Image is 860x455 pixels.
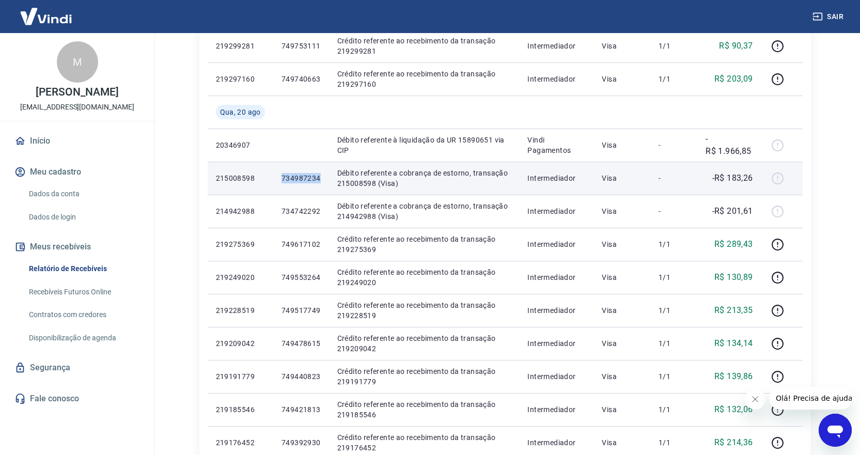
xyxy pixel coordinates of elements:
p: R$ 130,89 [714,271,753,284]
p: 219249020 [216,272,265,283]
p: Crédito referente ao recebimento da transação 219191779 [337,366,511,387]
p: Visa [602,173,642,183]
p: Crédito referente ao recebimento da transação 219297160 [337,69,511,89]
p: 20346907 [216,140,265,150]
p: 1/1 [659,338,689,349]
p: Crédito referente ao recebimento da transação 219228519 [337,300,511,321]
p: Crédito referente ao recebimento da transação 219249020 [337,267,511,288]
p: 219191779 [216,371,265,382]
p: Crédito referente ao recebimento da transação 219185546 [337,399,511,420]
p: Crédito referente ao recebimento da transação 219176452 [337,432,511,453]
p: Intermediador [527,338,585,349]
p: [PERSON_NAME] [36,87,118,98]
button: Meu cadastro [12,161,142,183]
p: - [659,206,689,216]
p: -R$ 183,26 [712,172,753,184]
p: 734742292 [282,206,321,216]
p: 219209042 [216,338,265,349]
p: Intermediador [527,206,585,216]
button: Meus recebíveis [12,236,142,258]
p: R$ 132,06 [714,403,753,416]
p: 219228519 [216,305,265,316]
p: Débito referente a cobrança de estorno, transação 214942988 (Visa) [337,201,511,222]
p: Crédito referente ao recebimento da transação 219275369 [337,234,511,255]
p: 749478615 [282,338,321,349]
span: Qua, 20 ago [220,107,261,117]
p: - [659,140,689,150]
p: Visa [602,404,642,415]
a: Segurança [12,356,142,379]
iframe: Botão para abrir a janela de mensagens [819,414,852,447]
p: 749753111 [282,41,321,51]
p: Vindi Pagamentos [527,135,585,155]
div: M [57,41,98,83]
p: 749517749 [282,305,321,316]
button: Sair [810,7,848,26]
p: 734987234 [282,173,321,183]
p: Visa [602,74,642,84]
p: Crédito referente ao recebimento da transação 219299281 [337,36,511,56]
p: Visa [602,206,642,216]
p: 219299281 [216,41,265,51]
a: Contratos com credores [25,304,142,325]
a: Dados da conta [25,183,142,205]
p: Visa [602,371,642,382]
p: R$ 139,86 [714,370,753,383]
p: Intermediador [527,272,585,283]
a: Relatório de Recebíveis [25,258,142,279]
p: -R$ 201,61 [712,205,753,217]
p: Intermediador [527,437,585,448]
p: Intermediador [527,74,585,84]
iframe: Fechar mensagem [745,389,765,410]
a: Início [12,130,142,152]
p: 749421813 [282,404,321,415]
p: 1/1 [659,404,689,415]
p: Débito referente à liquidação da UR 15890651 via CIP [337,135,511,155]
p: Visa [602,437,642,448]
p: Visa [602,41,642,51]
p: Intermediador [527,41,585,51]
iframe: Mensagem da empresa [770,387,852,410]
p: Intermediador [527,404,585,415]
p: 219297160 [216,74,265,84]
img: Vindi [12,1,80,32]
p: [EMAIL_ADDRESS][DOMAIN_NAME] [20,102,134,113]
p: 215008598 [216,173,265,183]
p: 214942988 [216,206,265,216]
p: R$ 134,14 [714,337,753,350]
p: 1/1 [659,239,689,249]
p: R$ 214,36 [714,436,753,449]
p: 1/1 [659,74,689,84]
p: Intermediador [527,371,585,382]
p: 749440823 [282,371,321,382]
p: 219176452 [216,437,265,448]
a: Fale conosco [12,387,142,410]
p: - [659,173,689,183]
p: 749617102 [282,239,321,249]
p: 1/1 [659,272,689,283]
p: Visa [602,272,642,283]
p: R$ 213,35 [714,304,753,317]
p: -R$ 1.966,85 [706,133,753,158]
p: 749740663 [282,74,321,84]
p: 1/1 [659,437,689,448]
p: Visa [602,140,642,150]
p: Débito referente a cobrança de estorno, transação 215008598 (Visa) [337,168,511,189]
p: 1/1 [659,371,689,382]
a: Dados de login [25,207,142,228]
p: 749553264 [282,272,321,283]
a: Recebíveis Futuros Online [25,281,142,303]
span: Olá! Precisa de ajuda? [6,7,87,15]
p: 749392930 [282,437,321,448]
p: R$ 203,09 [714,73,753,85]
p: Intermediador [527,239,585,249]
p: R$ 90,37 [719,40,753,52]
p: 1/1 [659,41,689,51]
p: Visa [602,305,642,316]
p: Visa [602,239,642,249]
p: Crédito referente ao recebimento da transação 219209042 [337,333,511,354]
p: Intermediador [527,173,585,183]
p: Visa [602,338,642,349]
p: 1/1 [659,305,689,316]
p: Intermediador [527,305,585,316]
